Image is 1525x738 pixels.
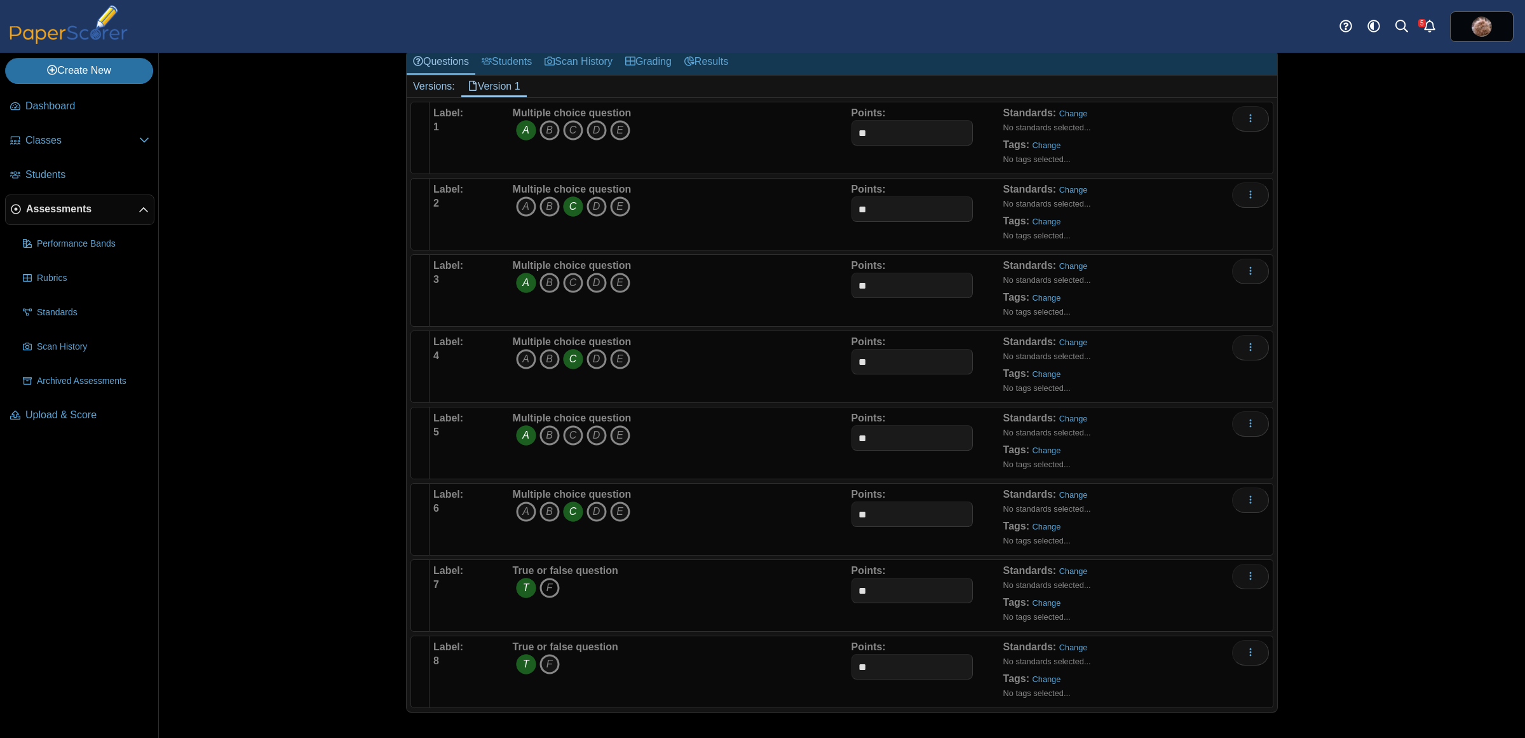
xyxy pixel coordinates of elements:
small: No tags selected... [1003,231,1071,240]
b: 3 [433,274,439,285]
i: D [586,502,607,522]
i: C [563,425,583,446]
b: Label: [433,336,463,347]
b: Points: [851,565,886,576]
b: Points: [851,184,886,195]
b: Points: [851,413,886,423]
a: Change [1033,369,1061,379]
a: Students [5,160,154,191]
a: Change [1059,109,1088,118]
span: Students [25,168,149,182]
i: A [516,273,536,293]
span: Jean-Paul Whittall [1472,17,1492,37]
span: Upload & Score [25,408,149,422]
a: Change [1059,338,1088,347]
a: Change [1033,217,1061,226]
b: Standards: [1003,107,1057,118]
span: Assessments [26,202,139,216]
span: Dashboard [25,99,149,113]
button: More options [1232,411,1269,437]
i: D [586,196,607,217]
span: Archived Assessments [37,375,149,388]
i: F [539,654,560,674]
i: E [610,196,630,217]
b: True or false question [513,641,618,652]
b: Points: [851,641,886,652]
b: Tags: [1003,597,1029,608]
small: No standards selected... [1003,580,1091,590]
i: C [563,120,583,140]
i: B [539,273,560,293]
b: Label: [433,413,463,423]
b: Tags: [1003,673,1029,684]
small: No standards selected... [1003,657,1091,666]
i: A [516,120,536,140]
b: Tags: [1003,368,1029,379]
a: Change [1033,446,1061,455]
button: More options [1232,259,1269,284]
small: No tags selected... [1003,612,1071,622]
i: D [586,425,607,446]
b: Label: [433,489,463,500]
b: Label: [433,641,463,652]
b: Multiple choice question [513,489,632,500]
b: Tags: [1003,215,1029,226]
a: Standards [18,297,154,328]
small: No standards selected... [1003,275,1091,285]
i: D [586,120,607,140]
i: D [586,349,607,369]
b: 4 [433,350,439,361]
a: Change [1059,185,1088,195]
b: Label: [433,260,463,271]
b: Standards: [1003,184,1057,195]
a: Scan History [538,51,619,74]
button: More options [1232,335,1269,360]
a: Change [1033,598,1061,608]
a: Change [1059,643,1088,652]
a: Change [1033,674,1061,684]
i: E [610,502,630,522]
a: Archived Assessments [18,366,154,397]
b: Tags: [1003,521,1029,531]
b: Multiple choice question [513,260,632,271]
span: Scan History [37,341,149,353]
span: Rubrics [37,272,149,285]
b: Points: [851,107,886,118]
a: Performance Bands [18,229,154,259]
a: Change [1059,490,1088,500]
a: Students [475,51,538,74]
a: Grading [619,51,678,74]
b: 5 [433,427,439,437]
span: Performance Bands [37,238,149,250]
i: A [516,349,536,369]
a: ps.7gEweUQfp4xW3wTN [1450,11,1514,42]
span: Standards [37,306,149,319]
i: D [586,273,607,293]
i: F [539,578,560,598]
a: Upload & Score [5,400,154,431]
small: No tags selected... [1003,383,1071,393]
small: No tags selected... [1003,154,1071,164]
small: No tags selected... [1003,536,1071,545]
a: Change [1033,522,1061,531]
b: Standards: [1003,641,1057,652]
a: Dashboard [5,92,154,122]
b: 7 [433,579,439,590]
i: E [610,273,630,293]
b: Tags: [1003,292,1029,303]
b: Standards: [1003,260,1057,271]
i: C [563,273,583,293]
a: PaperScorer [5,35,132,46]
small: No standards selected... [1003,123,1091,132]
b: Label: [433,565,463,576]
i: B [539,349,560,369]
a: Rubrics [18,263,154,294]
i: B [539,425,560,446]
small: No tags selected... [1003,460,1071,469]
small: No tags selected... [1003,688,1071,698]
b: True or false question [513,565,618,576]
a: Version 1 [461,76,527,97]
a: Questions [407,51,475,74]
span: Classes [25,133,139,147]
i: B [539,120,560,140]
